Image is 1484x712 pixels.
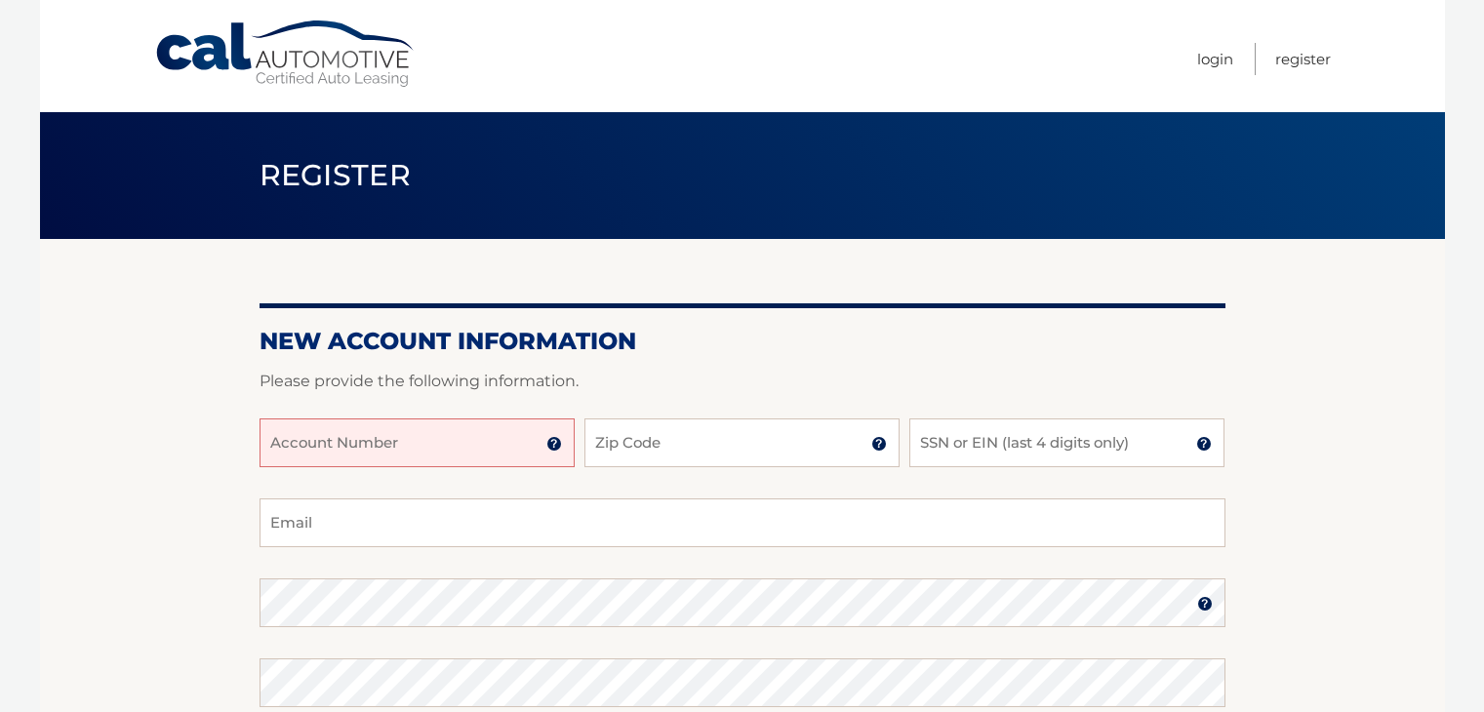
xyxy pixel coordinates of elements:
span: Register [260,157,412,193]
img: tooltip.svg [1196,436,1212,452]
input: Account Number [260,418,575,467]
a: Register [1275,43,1331,75]
input: Zip Code [584,418,900,467]
p: Please provide the following information. [260,368,1225,395]
img: tooltip.svg [1197,596,1213,612]
h2: New Account Information [260,327,1225,356]
input: Email [260,498,1225,547]
a: Cal Automotive [154,20,418,89]
img: tooltip.svg [546,436,562,452]
input: SSN or EIN (last 4 digits only) [909,418,1224,467]
img: tooltip.svg [871,436,887,452]
a: Login [1197,43,1233,75]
